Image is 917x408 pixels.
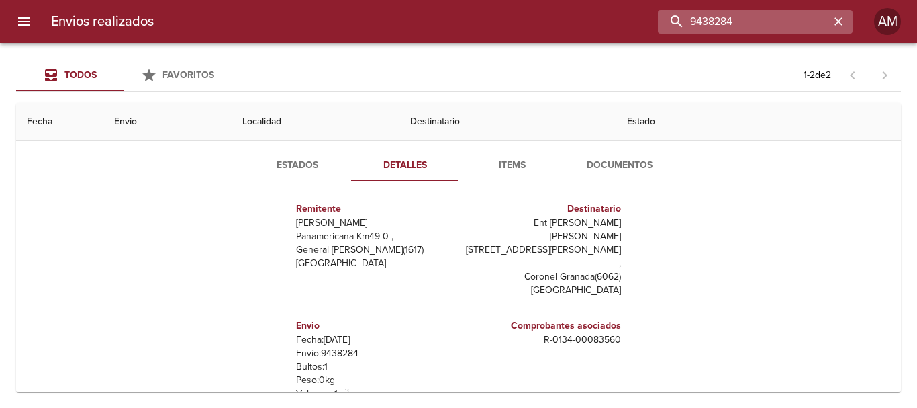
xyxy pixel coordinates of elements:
h6: Comprobantes asociados [464,319,621,333]
p: [PERSON_NAME] [296,216,453,230]
span: Documentos [574,157,665,174]
p: Coronel Granada ( 6062 ) [464,270,621,284]
p: 1 - 2 de 2 [804,69,831,82]
div: Tabs Envios [16,59,231,91]
span: Items [467,157,558,174]
p: Bultos: 1 [296,360,453,374]
span: Detalles [359,157,450,174]
h6: Destinatario [464,202,621,216]
p: Volumen: 1 m [296,387,453,401]
span: Estados [252,157,343,174]
th: Destinatario [399,103,616,141]
p: Panamericana Km49 0 , [296,230,453,243]
p: General [PERSON_NAME] ( 1617 ) [296,243,453,257]
th: Fecha [16,103,103,141]
p: Fecha: [DATE] [296,333,453,347]
span: Pagina anterior [836,68,869,81]
span: Pagina siguiente [869,59,901,91]
p: Ent [PERSON_NAME] [464,216,621,230]
p: [PERSON_NAME] [STREET_ADDRESS][PERSON_NAME] , [464,230,621,270]
span: Todos [64,69,97,81]
span: Favoritos [162,69,214,81]
div: Abrir información de usuario [874,8,901,35]
button: menu [8,5,40,38]
h6: Envios realizados [51,11,154,32]
div: AM [874,8,901,35]
p: [GEOGRAPHIC_DATA] [464,284,621,297]
h6: Remitente [296,202,453,216]
input: buscar [658,10,830,34]
p: Peso: 0 kg [296,374,453,387]
div: Tabs detalle de guia [244,149,673,181]
p: Envío: 9438284 [296,347,453,360]
sup: 3 [345,386,349,395]
th: Localidad [232,103,399,141]
th: Estado [616,103,901,141]
p: R - 0134 - 00083560 [464,333,621,347]
th: Envio [103,103,232,141]
p: [GEOGRAPHIC_DATA] [296,257,453,270]
h6: Envio [296,319,453,333]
